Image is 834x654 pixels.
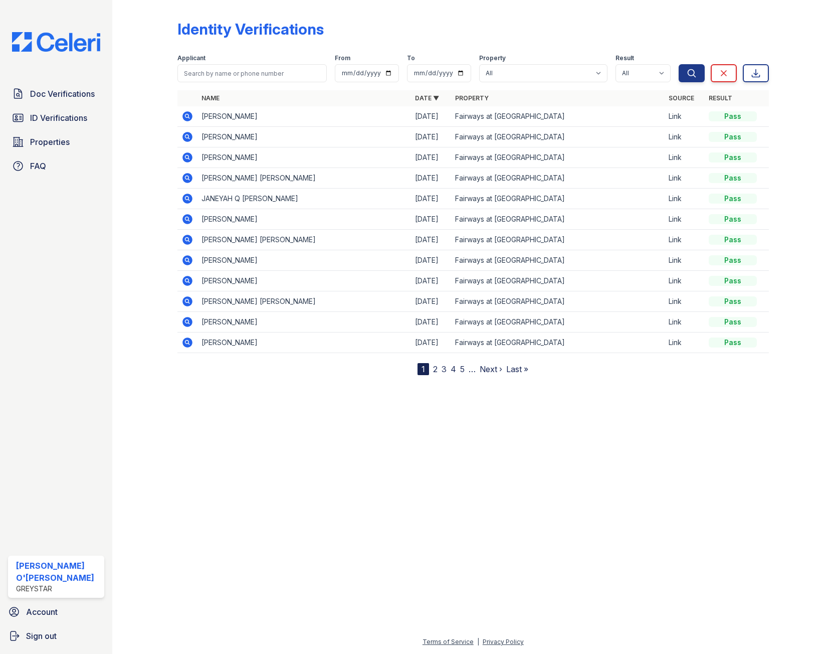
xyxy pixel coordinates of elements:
[665,291,705,312] td: Link
[197,312,411,333] td: [PERSON_NAME]
[460,364,465,374] a: 5
[451,127,665,147] td: Fairways at [GEOGRAPHIC_DATA]
[709,152,757,162] div: Pass
[197,189,411,209] td: JANEYAH Q [PERSON_NAME]
[30,88,95,100] span: Doc Verifications
[709,214,757,224] div: Pass
[177,64,327,82] input: Search by name or phone number
[8,132,104,152] a: Properties
[8,84,104,104] a: Doc Verifications
[16,584,100,594] div: Greystar
[197,147,411,168] td: [PERSON_NAME]
[411,106,451,127] td: [DATE]
[665,271,705,291] td: Link
[665,209,705,230] td: Link
[411,168,451,189] td: [DATE]
[451,209,665,230] td: Fairways at [GEOGRAPHIC_DATA]
[433,364,438,374] a: 2
[479,54,506,62] label: Property
[709,173,757,183] div: Pass
[709,296,757,306] div: Pass
[709,111,757,121] div: Pass
[418,363,429,375] div: 1
[407,54,415,62] label: To
[451,312,665,333] td: Fairways at [GEOGRAPHIC_DATA]
[615,54,634,62] label: Result
[411,209,451,230] td: [DATE]
[451,106,665,127] td: Fairways at [GEOGRAPHIC_DATA]
[411,291,451,312] td: [DATE]
[197,106,411,127] td: [PERSON_NAME]
[665,189,705,209] td: Link
[197,127,411,147] td: [PERSON_NAME]
[665,127,705,147] td: Link
[451,189,665,209] td: Fairways at [GEOGRAPHIC_DATA]
[665,312,705,333] td: Link
[709,276,757,286] div: Pass
[451,147,665,168] td: Fairways at [GEOGRAPHIC_DATA]
[197,333,411,353] td: [PERSON_NAME]
[30,136,70,148] span: Properties
[411,230,451,250] td: [DATE]
[442,364,447,374] a: 3
[16,560,100,584] div: [PERSON_NAME] O'[PERSON_NAME]
[469,363,476,375] span: …
[709,338,757,348] div: Pass
[197,291,411,312] td: [PERSON_NAME] [PERSON_NAME]
[451,333,665,353] td: Fairways at [GEOGRAPHIC_DATA]
[451,364,456,374] a: 4
[411,189,451,209] td: [DATE]
[4,602,108,622] a: Account
[411,312,451,333] td: [DATE]
[4,32,108,52] img: CE_Logo_Blue-a8612792a0a2168367f1c8372b55b34899dd931a85d93a1a3d3e32e68fde9ad4.png
[415,94,439,102] a: Date ▼
[709,94,732,102] a: Result
[480,364,502,374] a: Next ›
[411,127,451,147] td: [DATE]
[26,606,58,618] span: Account
[30,112,87,124] span: ID Verifications
[30,160,46,172] span: FAQ
[411,147,451,168] td: [DATE]
[451,291,665,312] td: Fairways at [GEOGRAPHIC_DATA]
[709,317,757,327] div: Pass
[177,20,324,38] div: Identity Verifications
[201,94,220,102] a: Name
[197,168,411,189] td: [PERSON_NAME] [PERSON_NAME]
[709,255,757,265] div: Pass
[709,194,757,204] div: Pass
[665,333,705,353] td: Link
[411,250,451,271] td: [DATE]
[197,230,411,250] td: [PERSON_NAME] [PERSON_NAME]
[26,630,57,642] span: Sign out
[709,235,757,245] div: Pass
[665,147,705,168] td: Link
[665,250,705,271] td: Link
[423,638,474,645] a: Terms of Service
[177,54,205,62] label: Applicant
[411,271,451,291] td: [DATE]
[665,168,705,189] td: Link
[8,156,104,176] a: FAQ
[411,333,451,353] td: [DATE]
[477,638,479,645] div: |
[665,106,705,127] td: Link
[335,54,350,62] label: From
[455,94,489,102] a: Property
[451,168,665,189] td: Fairways at [GEOGRAPHIC_DATA]
[665,230,705,250] td: Link
[451,250,665,271] td: Fairways at [GEOGRAPHIC_DATA]
[483,638,524,645] a: Privacy Policy
[4,626,108,646] a: Sign out
[669,94,694,102] a: Source
[197,209,411,230] td: [PERSON_NAME]
[451,271,665,291] td: Fairways at [GEOGRAPHIC_DATA]
[8,108,104,128] a: ID Verifications
[197,271,411,291] td: [PERSON_NAME]
[451,230,665,250] td: Fairways at [GEOGRAPHIC_DATA]
[506,364,528,374] a: Last »
[197,250,411,271] td: [PERSON_NAME]
[709,132,757,142] div: Pass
